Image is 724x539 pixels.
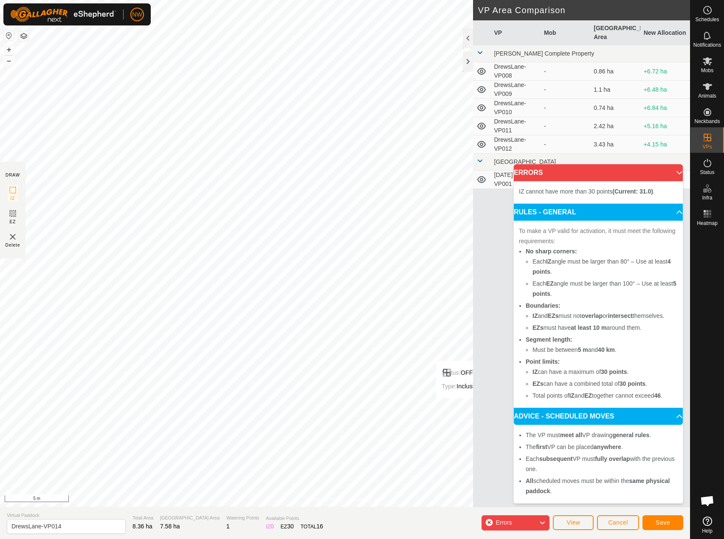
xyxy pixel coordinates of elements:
span: 8.36 ha [132,523,152,530]
span: 1 [226,523,230,530]
img: Gallagher Logo [10,7,116,22]
b: EZs [532,380,544,387]
button: – [4,56,14,66]
b: Point limits: [526,358,560,365]
li: must have around them. [532,323,678,333]
span: 30 [287,523,294,530]
b: general rules [612,432,649,438]
b: EZ [546,280,554,287]
b: No sharp corners: [526,248,577,255]
td: DrewsLane-VP010 [491,99,541,117]
b: EZs [532,324,544,331]
span: Heatmap [697,221,718,226]
span: Animals [698,93,716,98]
td: 1.1 ha [590,81,640,99]
span: 7.58 ha [160,523,180,530]
span: ERRORS [514,169,543,176]
b: Boundaries: [526,302,561,309]
td: DrewsLane-VP008 [491,62,541,81]
th: New Allocation [640,20,690,45]
b: first [536,444,547,450]
b: intersect [608,312,632,319]
li: The VP must VP drawing . [526,430,678,440]
button: Reset Map [4,31,14,41]
div: - [544,140,587,149]
b: 30 points [601,368,627,375]
td: +5.16 ha [640,117,690,135]
label: Type: [442,383,456,390]
b: subsequent [539,455,573,462]
th: Mob [541,20,590,45]
b: Segment length: [526,336,572,343]
span: Infra [702,195,712,200]
span: Schedules [695,17,719,22]
div: Inclusion Zone [442,381,496,391]
td: DrewsLane-VP011 [491,117,541,135]
h2: VP Area Comparison [478,5,690,15]
b: IZ [569,392,574,399]
td: 2.42 ha [590,117,640,135]
span: Help [702,528,713,533]
li: and must not or themselves. [532,311,678,321]
b: 30 points [620,380,645,387]
span: Virtual Paddock [7,512,126,519]
th: VP [491,20,541,45]
b: fully overlap [595,455,630,462]
span: Notifications [693,42,721,48]
span: Errors [496,519,512,526]
td: DrewsLane-VP012 [491,135,541,154]
span: Total Area [132,514,153,522]
td: +4.15 ha [640,135,690,154]
b: EZs [548,312,559,319]
li: Total points of and together cannot exceed . [532,390,678,401]
td: 0.86 ha [590,62,640,81]
li: can have a maximum of . [532,367,678,377]
b: 46 [654,392,661,399]
span: IZ cannot have more than 30 points . [519,188,655,195]
a: Help [690,513,724,537]
a: Privacy Policy [311,496,343,503]
b: IZ [532,368,538,375]
span: Cancel [608,519,628,526]
td: DrewsLane-VP009 [491,81,541,99]
td: [DATE] 152213-VP001 [491,171,541,189]
button: View [553,515,594,530]
span: Delete [6,242,20,248]
li: The VP can be placed . [526,442,678,452]
td: +6.48 ha [640,81,690,99]
span: 16 [316,523,323,530]
button: Map Layers [19,31,29,41]
span: View [566,519,580,526]
div: - [544,67,587,76]
span: ADVICE - SCHEDULED MOVES [514,413,614,420]
div: IZ [266,522,273,531]
button: + [4,45,14,55]
p-accordion-header: RULES - GENERAL [514,204,683,221]
div: - [544,122,587,131]
span: 0 [270,523,274,530]
b: 5 m [578,346,588,353]
b: anywhere [594,444,621,450]
span: Save [656,519,670,526]
span: RULES - GENERAL [514,209,576,216]
b: 5 points [532,280,676,297]
td: +6.72 ha [640,62,690,81]
b: overlap [581,312,603,319]
b: IZ [546,258,551,265]
span: [GEOGRAPHIC_DATA] [494,158,556,165]
span: EZ [10,219,16,225]
li: Each VP must with the previous one. [526,454,678,474]
div: - [544,104,587,112]
span: Mobs [701,68,713,73]
div: DRAW [6,172,20,178]
td: +6.84 ha [640,99,690,117]
td: 3.43 ha [590,135,640,154]
li: Must be between and . [532,345,678,355]
button: Save [642,515,683,530]
span: NW [132,10,142,19]
div: EZ [281,522,294,531]
div: - [544,85,587,94]
td: 0.74 ha [590,99,640,117]
p-accordion-content: RULES - GENERAL [514,221,683,407]
b: EZ [584,392,592,399]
